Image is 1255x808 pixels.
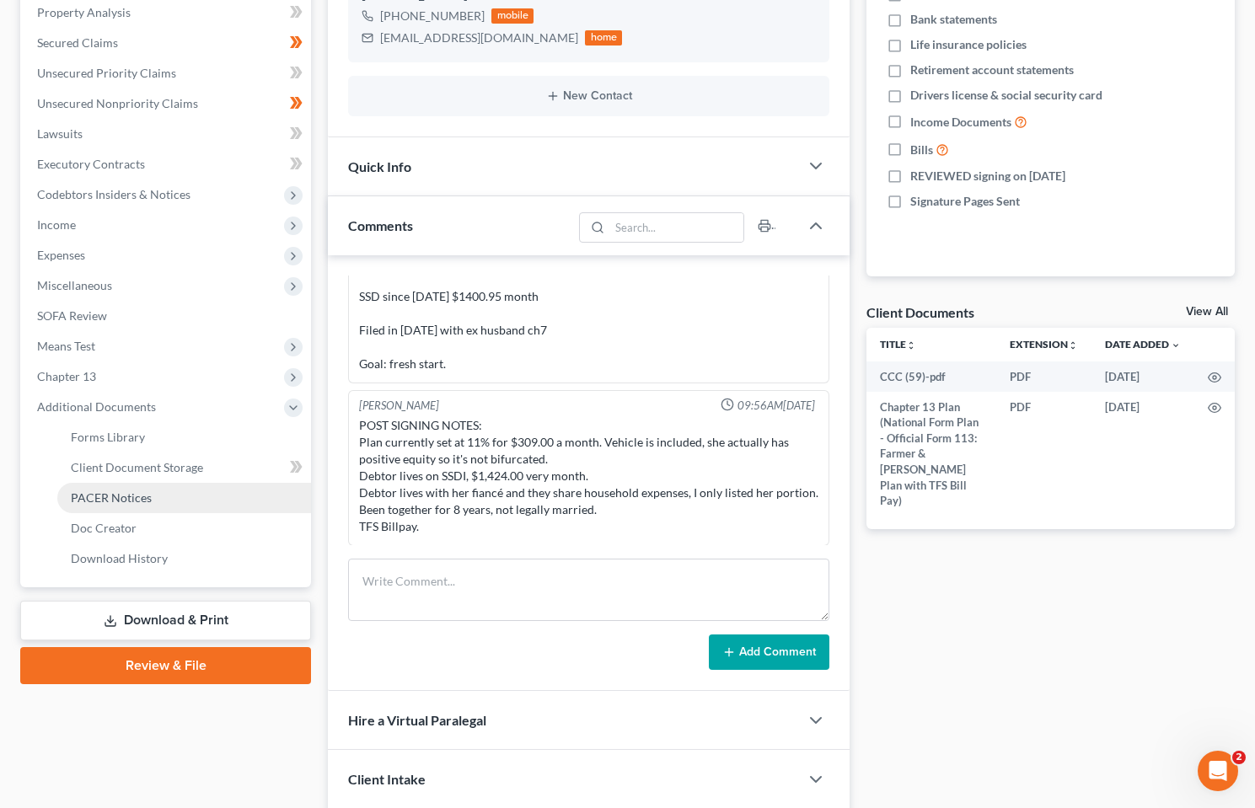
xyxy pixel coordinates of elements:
span: Secured Claims [37,35,118,50]
span: Bills [910,142,933,158]
div: home [585,30,622,45]
span: Quick Info [348,158,411,174]
span: Additional Documents [37,399,156,414]
span: REVIEWED signing on [DATE] [910,168,1065,185]
button: Add Comment [709,634,829,670]
span: 09:56AM[DATE] [737,398,815,414]
a: Unsecured Nonpriority Claims [24,88,311,119]
span: Unsecured Nonpriority Claims [37,96,198,110]
span: Codebtors Insiders & Notices [37,187,190,201]
td: CCC (59)-pdf [866,361,996,392]
a: Client Document Storage [57,452,311,483]
td: PDF [996,361,1091,392]
span: Chapter 13 [37,369,96,383]
span: Income [37,217,76,232]
div: Client Documents [866,303,974,321]
i: unfold_more [1068,340,1078,350]
a: Extensionunfold_more [1010,338,1078,350]
a: Date Added expand_more [1105,338,1181,350]
a: Doc Creator [57,513,311,543]
a: PACER Notices [57,483,311,513]
td: Chapter 13 Plan (National Form Plan - Official Form 113: Farmer & [PERSON_NAME] Plan with TFS Bil... [866,392,996,516]
a: Forms Library [57,422,311,452]
a: View All [1186,306,1228,318]
span: Download History [71,551,168,565]
span: Forms Library [71,430,145,444]
div: [EMAIL_ADDRESS][DOMAIN_NAME] [380,29,578,46]
a: Unsecured Priority Claims [24,58,311,88]
span: Expenses [37,248,85,262]
td: [DATE] [1091,392,1194,516]
i: expand_more [1171,340,1181,350]
span: Client Intake [348,771,426,787]
a: Download & Print [20,601,311,640]
span: Property Analysis [37,5,131,19]
a: Executory Contracts [24,149,311,179]
a: Review & File [20,647,311,684]
span: Life insurance policies [910,36,1027,53]
span: Doc Creator [71,521,137,535]
span: PACER Notices [71,490,152,505]
td: [DATE] [1091,361,1194,392]
div: mobile [491,8,534,24]
input: Search... [610,213,744,242]
span: Executory Contracts [37,157,145,171]
span: Hire a Virtual Paralegal [348,712,486,728]
span: Bank statements [910,11,997,28]
span: Income Documents [910,114,1011,131]
span: Means Test [37,339,95,353]
span: 2 [1232,751,1246,764]
td: PDF [996,392,1091,516]
span: Drivers license & social security card [910,87,1102,104]
iframe: Intercom live chat [1198,751,1238,791]
span: Comments [348,217,413,233]
a: SOFA Review [24,301,311,331]
a: Download History [57,543,311,574]
div: POST SIGNING NOTES: Plan currently set at 11% for $309.00 a month. Vehicle is included, she actua... [359,417,818,535]
div: [PHONE_NUMBER] [380,8,485,24]
a: Secured Claims [24,28,311,58]
span: Retirement account statements [910,62,1074,78]
span: Lawsuits [37,126,83,141]
a: Titleunfold_more [880,338,916,350]
span: Unsecured Priority Claims [37,66,176,80]
button: New Contact [362,89,816,103]
div: [PERSON_NAME] [359,398,439,414]
i: unfold_more [906,340,916,350]
span: SOFA Review [37,308,107,323]
span: Signature Pages Sent [910,193,1020,210]
a: Lawsuits [24,119,311,149]
span: Miscellaneous [37,278,112,292]
span: Client Document Storage [71,460,203,474]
